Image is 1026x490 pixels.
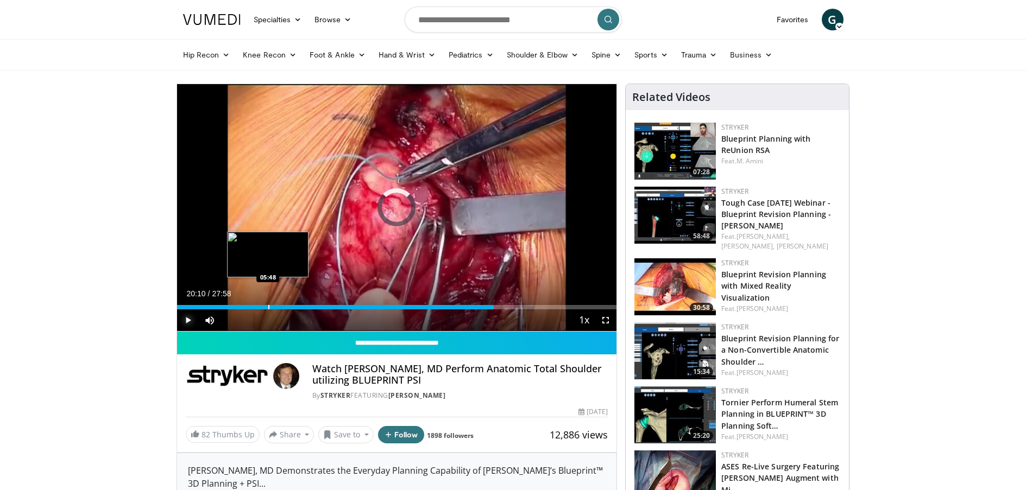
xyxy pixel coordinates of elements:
a: Hip Recon [177,44,237,66]
a: Business [723,44,779,66]
input: Search topics, interventions [405,7,622,33]
a: Trauma [675,44,724,66]
div: Progress Bar [177,305,617,309]
a: Stryker [721,450,748,460]
span: 25:20 [690,431,713,441]
a: Stryker [721,123,748,132]
a: Stryker [320,391,351,400]
span: 27:58 [212,289,231,298]
a: [PERSON_NAME] [388,391,446,400]
div: Feat. [721,232,840,251]
button: Follow [378,426,425,443]
a: Tornier Perform Humeral Stem Planning in BLUEPRINT™ 3D Planning Soft… [721,397,838,430]
span: 15:34 [690,367,713,377]
img: c9f9ddcf-19ca-47f7-9c53-f7670cb35ac4.150x105_q85_crop-smart_upscale.jpg [634,322,716,379]
a: 15:34 [634,322,716,379]
a: Stryker [721,187,748,196]
span: 82 [202,429,210,440]
a: 30:58 [634,258,716,315]
h4: Related Videos [632,91,710,104]
a: [PERSON_NAME], [721,241,775,251]
a: 07:28 [634,123,716,180]
a: Specialties [247,9,309,30]
span: 58:48 [690,231,713,241]
a: Stryker [721,258,748,268]
span: 20:10 [187,289,206,298]
div: Feat. [721,432,840,442]
button: Save to [318,426,374,443]
div: Feat. [721,304,840,314]
h4: Watch [PERSON_NAME], MD Perform Anatomic Total Shoulder utilizing BLUEPRINT PSI [312,363,608,386]
a: [PERSON_NAME] [737,304,788,313]
button: Mute [199,309,221,331]
span: 30:58 [690,303,713,313]
div: [DATE] [578,407,608,417]
img: 7a9fc6b3-6c70-445c-a10d-1d90468e6f83.150x105_q85_crop-smart_upscale.jpg [634,386,716,443]
img: 2bd21fb6-1858-4721-ae6a-cc45830e2429.150x105_q85_crop-smart_upscale.jpg [634,187,716,244]
button: Playback Rate [573,309,595,331]
button: Fullscreen [595,309,616,331]
a: 25:20 [634,386,716,443]
img: Avatar [273,363,299,389]
a: Foot & Ankle [303,44,372,66]
a: [PERSON_NAME] [737,368,788,377]
a: [PERSON_NAME] [737,432,788,441]
a: Pediatrics [442,44,500,66]
img: b745bf0a-de15-4ef7-a148-80f8a264117e.150x105_q85_crop-smart_upscale.jpg [634,123,716,180]
a: Sports [628,44,675,66]
a: Stryker [721,322,748,332]
a: M. Amini [737,156,764,166]
img: image.jpeg [227,232,309,277]
div: Feat. [721,156,840,166]
img: VuMedi Logo [183,14,241,25]
img: Stryker [186,363,269,389]
a: Blueprint Revision Planning with Mixed Reality Visualization [721,269,826,302]
a: 1898 followers [427,431,474,440]
a: [PERSON_NAME], [737,232,790,241]
button: Play [177,309,199,331]
div: By FEATURING [312,391,608,400]
span: 07:28 [690,167,713,177]
a: Blueprint Revision Planning for a Non-Convertible Anatomic Shoulder … [721,333,839,366]
a: 82 Thumbs Up [186,426,260,443]
img: 74764a31-8039-4d8f-a61e-41e3e0716b59.150x105_q85_crop-smart_upscale.jpg [634,258,716,315]
a: Favorites [770,9,815,30]
a: Blueprint Planning with ReUnion RSA [721,133,810,155]
div: Feat. [721,368,840,378]
a: Shoulder & Elbow [500,44,585,66]
a: Stryker [721,386,748,396]
a: G [822,9,844,30]
span: / [208,289,210,298]
a: 58:48 [634,187,716,244]
video-js: Video Player [177,84,617,332]
a: Tough Case [DATE] Webinar - Blueprint Revision Planning - [PERSON_NAME] [721,198,831,231]
span: 12,886 views [550,428,608,441]
a: Browse [308,9,358,30]
a: Knee Recon [236,44,303,66]
a: Hand & Wrist [372,44,442,66]
a: [PERSON_NAME] [777,241,828,251]
button: Share [264,426,314,443]
a: Spine [585,44,628,66]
